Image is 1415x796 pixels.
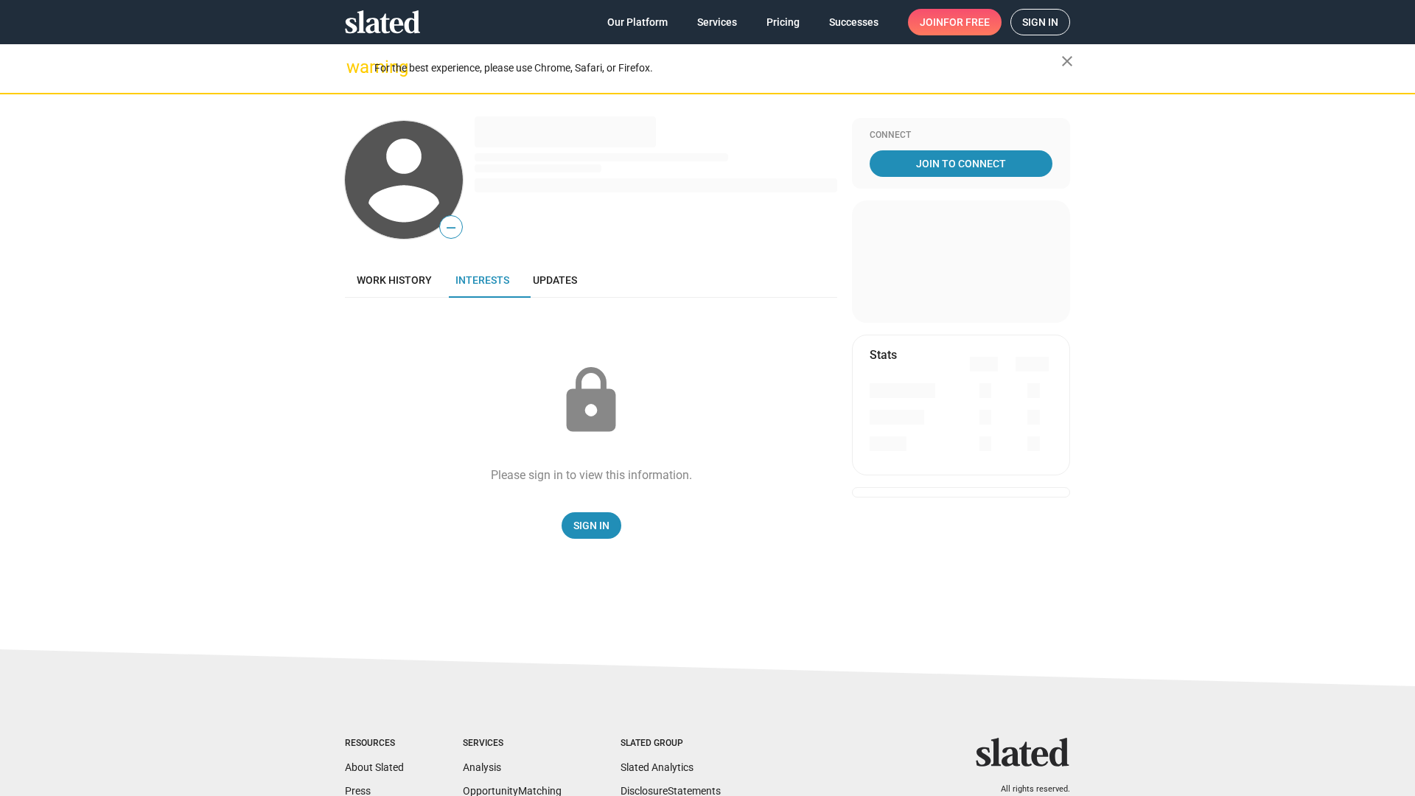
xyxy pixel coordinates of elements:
[1058,52,1076,70] mat-icon: close
[873,150,1049,177] span: Join To Connect
[607,9,668,35] span: Our Platform
[595,9,679,35] a: Our Platform
[943,9,990,35] span: for free
[817,9,890,35] a: Successes
[345,761,404,773] a: About Slated
[829,9,878,35] span: Successes
[463,761,501,773] a: Analysis
[346,58,364,76] mat-icon: warning
[573,512,609,539] span: Sign In
[521,262,589,298] a: Updates
[374,58,1061,78] div: For the best experience, please use Chrome, Safari, or Firefox.
[533,274,577,286] span: Updates
[908,9,1002,35] a: Joinfor free
[562,512,621,539] a: Sign In
[357,274,432,286] span: Work history
[345,262,444,298] a: Work history
[697,9,737,35] span: Services
[870,347,897,363] mat-card-title: Stats
[345,738,404,750] div: Resources
[870,150,1052,177] a: Join To Connect
[463,738,562,750] div: Services
[766,9,800,35] span: Pricing
[755,9,811,35] a: Pricing
[440,218,462,237] span: —
[1010,9,1070,35] a: Sign in
[455,274,509,286] span: Interests
[621,738,721,750] div: Slated Group
[1022,10,1058,35] span: Sign in
[621,761,693,773] a: Slated Analytics
[920,9,990,35] span: Join
[491,467,692,483] div: Please sign in to view this information.
[444,262,521,298] a: Interests
[554,364,628,438] mat-icon: lock
[685,9,749,35] a: Services
[870,130,1052,142] div: Connect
